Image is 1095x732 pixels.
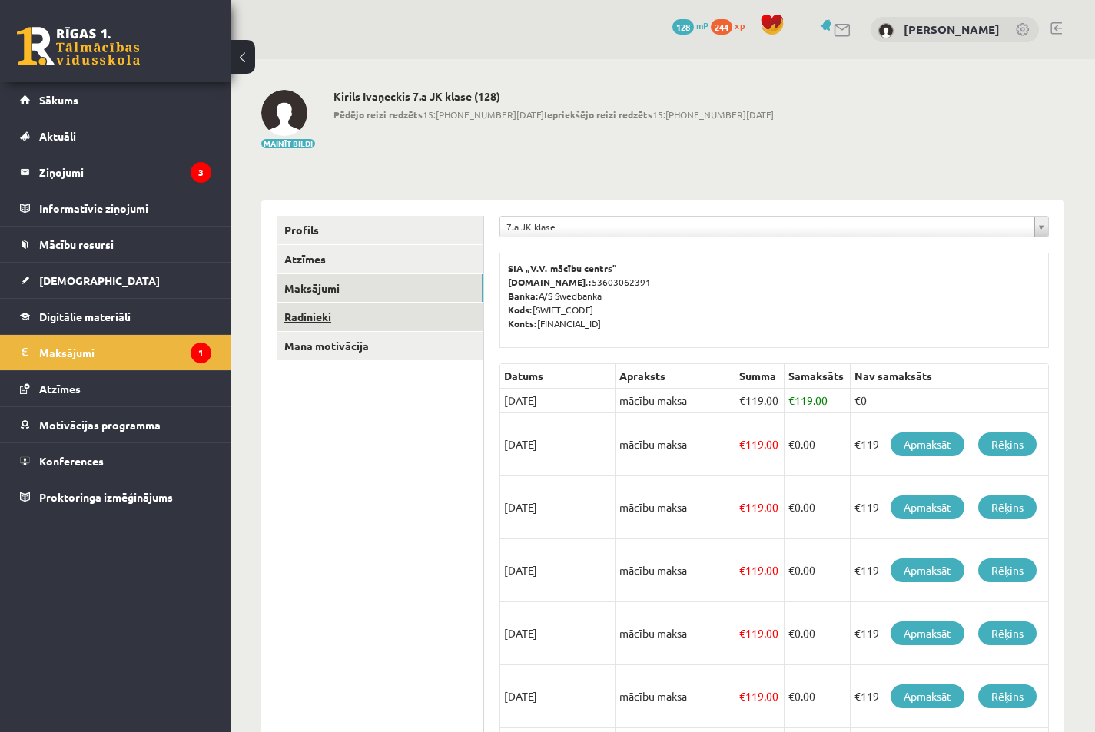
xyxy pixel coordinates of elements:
[500,602,616,665] td: [DATE]
[500,389,616,413] td: [DATE]
[735,476,784,539] td: 119.00
[891,558,964,582] a: Apmaksāt
[696,19,708,31] span: mP
[739,563,745,577] span: €
[39,490,173,504] span: Proktoringa izmēģinājums
[891,684,964,708] a: Apmaksāt
[17,27,140,65] a: Rīgas 1. Tālmācības vidusskola
[508,261,1040,330] p: 53603062391 A/S Swedbanka [SWIFT_CODE] [FINANCIAL_ID]
[739,626,745,640] span: €
[978,684,1037,708] a: Rēķins
[277,216,483,244] a: Profils
[739,437,745,451] span: €
[616,665,735,728] td: mācību maksa
[978,495,1037,519] a: Rēķins
[739,393,745,407] span: €
[788,563,795,577] span: €
[500,476,616,539] td: [DATE]
[851,539,1049,602] td: €119
[851,602,1049,665] td: €119
[735,413,784,476] td: 119.00
[20,371,211,406] a: Atzīmes
[500,539,616,602] td: [DATE]
[616,539,735,602] td: mācību maksa
[277,332,483,360] a: Mana motivācija
[20,299,211,334] a: Digitālie materiāli
[39,454,104,468] span: Konferences
[978,432,1037,456] a: Rēķins
[616,364,735,389] th: Apraksts
[711,19,732,35] span: 244
[39,129,76,143] span: Aktuāli
[851,476,1049,539] td: €119
[333,108,423,121] b: Pēdējo reizi redzēts
[277,274,483,303] a: Maksājumi
[191,162,211,183] i: 3
[851,364,1049,389] th: Nav samaksāts
[39,237,114,251] span: Mācību resursi
[851,389,1049,413] td: €0
[506,217,1028,237] span: 7.a JK klase
[20,479,211,515] a: Proktoringa izmēģinājums
[785,413,851,476] td: 0.00
[500,217,1048,237] a: 7.a JK klase
[878,23,894,38] img: Kirils Ivaņeckis
[735,665,784,728] td: 119.00
[978,621,1037,645] a: Rēķins
[851,665,1049,728] td: €119
[261,139,315,148] button: Mainīt bildi
[735,364,784,389] th: Summa
[616,389,735,413] td: mācību maksa
[544,108,652,121] b: Iepriekšējo reizi redzēts
[788,500,795,514] span: €
[261,90,307,136] img: Kirils Ivaņeckis
[500,665,616,728] td: [DATE]
[508,303,533,316] b: Kods:
[711,19,752,31] a: 244 xp
[978,558,1037,582] a: Rēķins
[20,263,211,298] a: [DEMOGRAPHIC_DATA]
[616,602,735,665] td: mācību maksa
[39,93,78,107] span: Sākums
[20,335,211,370] a: Maksājumi1
[735,602,784,665] td: 119.00
[785,476,851,539] td: 0.00
[39,154,211,190] legend: Ziņojumi
[20,190,211,226] a: Informatīvie ziņojumi
[277,245,483,273] a: Atzīmes
[39,382,81,396] span: Atzīmes
[500,364,616,389] th: Datums
[739,689,745,703] span: €
[39,335,211,370] legend: Maksājumi
[333,108,774,121] span: 15:[PHONE_NUMBER][DATE] 15:[PHONE_NUMBER][DATE]
[735,539,784,602] td: 119.00
[735,389,784,413] td: 119.00
[20,407,211,442] a: Motivācijas programma
[672,19,694,35] span: 128
[20,118,211,154] a: Aktuāli
[891,495,964,519] a: Apmaksāt
[785,602,851,665] td: 0.00
[785,665,851,728] td: 0.00
[904,22,1000,37] a: [PERSON_NAME]
[39,310,131,323] span: Digitālie materiāli
[508,262,618,274] b: SIA „V.V. mācību centrs”
[20,154,211,190] a: Ziņojumi3
[785,364,851,389] th: Samaksāts
[20,443,211,479] a: Konferences
[39,190,211,226] legend: Informatīvie ziņojumi
[39,418,161,432] span: Motivācijas programma
[616,413,735,476] td: mācību maksa
[508,317,537,330] b: Konts:
[785,539,851,602] td: 0.00
[672,19,708,31] a: 128 mP
[277,303,483,331] a: Radinieki
[500,413,616,476] td: [DATE]
[735,19,745,31] span: xp
[508,276,592,288] b: [DOMAIN_NAME].:
[851,413,1049,476] td: €119
[785,389,851,413] td: 119.00
[788,393,795,407] span: €
[788,689,795,703] span: €
[616,476,735,539] td: mācību maksa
